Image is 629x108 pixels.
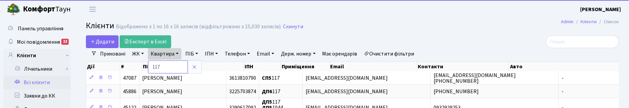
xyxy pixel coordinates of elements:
a: Admin [561,18,573,25]
a: Заявки до КК [3,89,71,103]
a: Додати [86,35,119,48]
a: Email [254,48,277,60]
span: 117 [262,88,280,95]
th: Email [330,62,417,71]
a: Має орендарів [320,48,360,60]
a: Очистити фільтри [361,48,417,60]
span: Клієнти [86,20,114,32]
span: [PHONE_NUMBER] [434,88,479,95]
span: 3225703874 [229,88,256,95]
a: Скинути [283,24,303,30]
span: 3613810790 [229,74,256,82]
span: - [562,88,564,95]
a: Клієнти [3,49,71,62]
a: Приховані [97,48,128,60]
div: 13 [61,39,69,45]
a: Квартира [148,48,181,60]
div: Відображено з 1 по 16 з 16 записів (відфільтровано з 15,030 записів). [116,24,282,30]
span: 47087 [123,74,136,82]
span: 45886 [123,88,136,95]
a: Всі клієнти [3,76,71,89]
a: ПІБ [183,48,201,60]
b: [PERSON_NAME] [580,6,621,13]
a: Лічильники [8,62,71,76]
a: ЖК [129,48,147,60]
span: 117 [262,74,280,82]
b: Комфорт [23,4,55,14]
span: [PERSON_NAME] [142,74,182,82]
span: Панель управління [18,25,63,32]
a: Панель управління [3,22,71,35]
th: Приміщення [281,62,329,71]
th: ІПН [244,62,281,71]
th: Дії [86,62,120,71]
a: Клієнти [580,18,597,25]
a: [PERSON_NAME] [580,5,621,13]
span: [EMAIL_ADDRESS][DOMAIN_NAME] [306,74,388,82]
input: Пошук... [546,35,619,48]
span: Додати [90,38,114,45]
li: Список [597,18,619,26]
a: Телефон [222,48,253,60]
span: Таун [23,4,71,15]
th: Авто [509,62,619,71]
span: [PERSON_NAME] [142,88,182,95]
a: ІПН [202,48,221,60]
nav: breadcrumb [551,15,629,29]
span: [EMAIL_ADDRESS][DOMAIN_NAME] [306,88,388,95]
th: Контакти [417,62,509,71]
span: [EMAIL_ADDRESS][DOMAIN_NAME] [PHONE_NUMBER] [434,72,516,85]
button: Переключити навігацію [84,4,101,15]
a: Мої повідомлення13 [3,35,71,49]
b: ДП5 [262,98,272,106]
b: СП5 [262,74,272,82]
a: Держ. номер [278,48,318,60]
span: Мої повідомлення [17,38,60,46]
th: ПІБ [142,62,244,71]
th: # [120,62,142,71]
span: - [562,74,564,82]
a: Експорт в Excel [120,35,171,48]
img: logo.png [7,3,20,16]
b: ДП6 [262,88,272,95]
